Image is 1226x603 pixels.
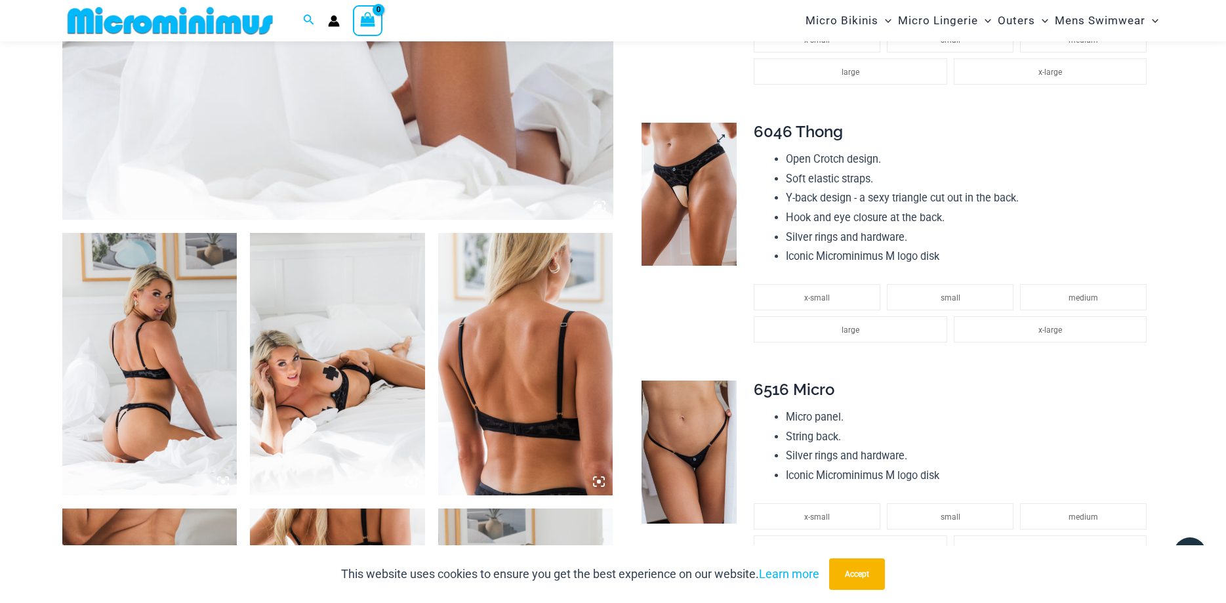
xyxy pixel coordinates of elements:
[887,503,1013,530] li: small
[341,564,819,584] p: This website uses cookies to ensure you get the best experience on our website.
[438,233,613,495] img: Nights Fall Silver Leopard 1036 Bra
[1145,4,1158,37] span: Menu Toggle
[786,208,1153,228] li: Hook and eye closure at the back.
[802,4,895,37] a: Micro BikinisMenu ToggleMenu Toggle
[786,446,1153,466] li: Silver rings and hardware.
[1020,284,1147,310] li: medium
[786,228,1153,247] li: Silver rings and hardware.
[303,12,315,29] a: Search icon link
[786,407,1153,427] li: Micro panel.
[759,567,819,581] a: Learn more
[250,233,425,495] img: Nights Fall Silver Leopard 1036 Bra 6046 Thong
[786,466,1153,486] li: Iconic Microminimus M logo disk
[1020,503,1147,530] li: medium
[978,4,991,37] span: Menu Toggle
[954,535,1147,562] li: x-large
[754,284,880,310] li: x-small
[786,150,1153,169] li: Open Crotch design.
[786,247,1153,266] li: Iconic Microminimus M logo disk
[804,512,830,522] span: x-small
[800,2,1164,39] nav: Site Navigation
[786,188,1153,208] li: Y-back design - a sexy triangle cut out in the back.
[806,4,878,37] span: Micro Bikinis
[786,427,1153,447] li: String back.
[1052,4,1162,37] a: Mens SwimwearMenu ToggleMenu Toggle
[941,293,960,302] span: small
[754,122,843,141] span: 6046 Thong
[754,58,947,85] li: large
[895,4,994,37] a: Micro LingerieMenu ToggleMenu Toggle
[842,68,859,77] span: large
[1038,325,1062,335] span: x-large
[1038,68,1062,77] span: x-large
[898,4,978,37] span: Micro Lingerie
[1035,4,1048,37] span: Menu Toggle
[786,169,1153,189] li: Soft elastic straps.
[804,293,830,302] span: x-small
[754,380,834,399] span: 6516 Micro
[878,4,891,37] span: Menu Toggle
[887,284,1013,310] li: small
[1069,512,1098,522] span: medium
[754,503,880,530] li: x-small
[998,4,1035,37] span: Outers
[754,316,947,343] li: large
[754,535,947,562] li: large
[642,381,737,524] img: Nights Fall Silver Leopard 6516 Micro
[1055,4,1145,37] span: Mens Swimwear
[954,316,1147,343] li: x-large
[353,5,383,35] a: View Shopping Cart, empty
[954,58,1147,85] li: x-large
[941,512,960,522] span: small
[994,4,1052,37] a: OutersMenu ToggleMenu Toggle
[1069,293,1098,302] span: medium
[62,233,237,495] img: Nights Fall Silver Leopard 1036 Bra 6046 Thong
[62,6,278,35] img: MM SHOP LOGO FLAT
[328,15,340,27] a: Account icon link
[642,123,737,266] img: Nights Fall Silver Leopard 6046 Thong
[842,325,859,335] span: large
[829,558,885,590] button: Accept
